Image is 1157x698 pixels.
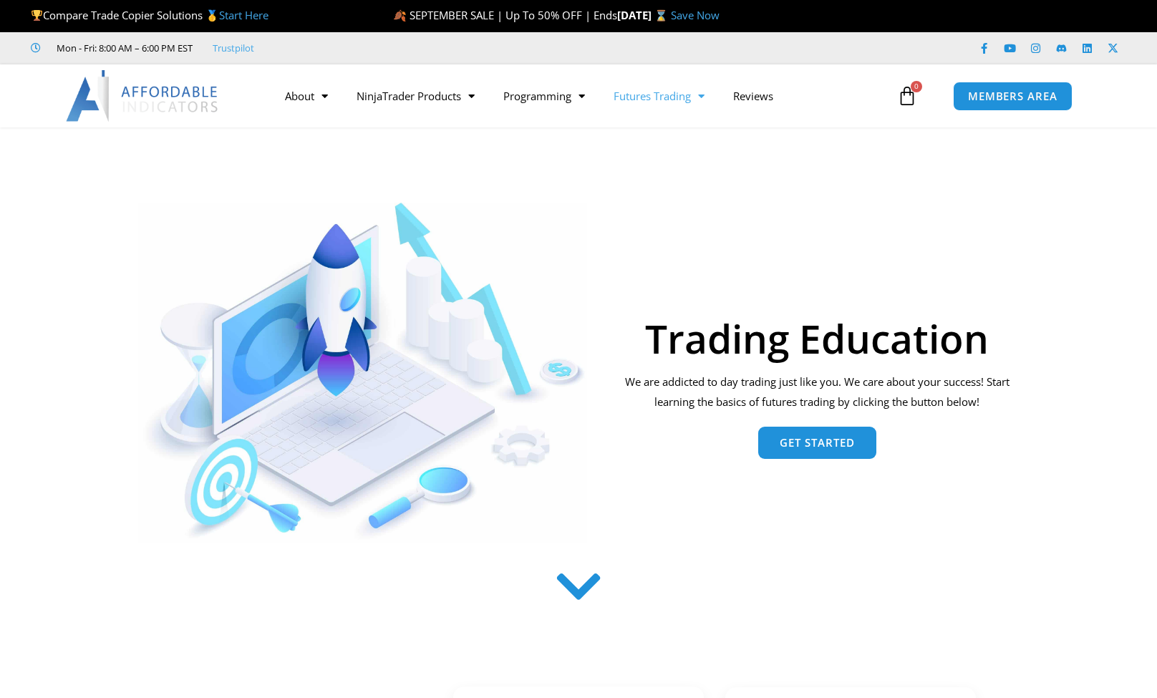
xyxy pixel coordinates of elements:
[213,39,254,57] a: Trustpilot
[138,203,587,543] img: AdobeStock 293954085 1 Converted | Affordable Indicators – NinjaTrader
[53,39,193,57] span: Mon - Fri: 8:00 AM – 6:00 PM EST
[219,8,268,22] a: Start Here
[489,79,599,112] a: Programming
[719,79,788,112] a: Reviews
[911,81,922,92] span: 0
[393,8,617,22] span: 🍂 SEPTEMBER SALE | Up To 50% OFF | Ends
[968,91,1057,102] span: MEMBERS AREA
[66,70,220,122] img: LogoAI | Affordable Indicators – NinjaTrader
[271,79,894,112] nav: Menu
[599,79,719,112] a: Futures Trading
[758,427,876,459] a: Get Started
[953,82,1073,111] a: MEMBERS AREA
[671,8,720,22] a: Save Now
[31,8,268,22] span: Compare Trade Copier Solutions 🥇
[342,79,489,112] a: NinjaTrader Products
[616,372,1019,412] p: We are addicted to day trading just like you. We care about your success! Start learning the basi...
[271,79,342,112] a: About
[876,75,939,117] a: 0
[617,8,671,22] strong: [DATE] ⌛
[616,319,1019,358] h1: Trading Education
[780,437,855,448] span: Get Started
[32,10,42,21] img: 🏆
